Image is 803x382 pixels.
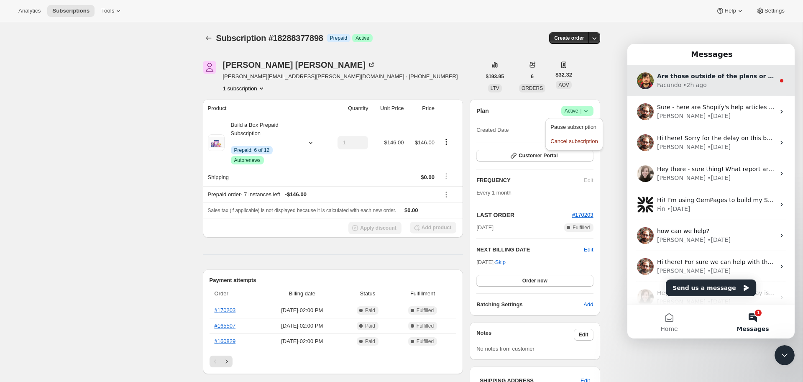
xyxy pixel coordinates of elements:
[421,174,435,180] span: $0.00
[263,322,342,330] span: [DATE] · 02:00 PM
[18,8,41,14] span: Analytics
[550,138,598,144] span: Cancel subscription
[84,261,167,295] button: Messages
[531,73,534,80] span: 6
[394,290,451,298] span: Fulfillment
[210,356,457,367] nav: Pagination
[10,214,26,231] img: Profile image for Brian
[208,190,435,199] div: Prepaid order - 7 instances left
[558,82,569,88] span: AOV
[30,60,513,67] span: Sure - here are Shopify's help articles related to Shopify Flow: [URL][DOMAIN_NAME] I've also cre...
[203,99,327,118] th: Product
[522,85,543,91] span: ORDERS
[384,139,404,146] span: $146.00
[263,290,342,298] span: Billing date
[440,172,453,181] button: Shipping actions
[210,276,457,285] h2: Payment attempts
[495,258,506,267] span: Skip
[210,285,261,303] th: Order
[30,184,82,190] span: how can we help?
[234,157,261,164] span: Autorenews
[223,84,266,92] button: Product actions
[417,307,434,314] span: Fulfilled
[548,135,600,148] button: Cancel subscription
[263,337,342,346] span: [DATE] · 02:00 PM
[519,152,557,159] span: Customer Portal
[583,300,593,309] span: Add
[30,130,78,138] div: [PERSON_NAME]
[481,71,509,82] button: $193.95
[327,99,371,118] th: Quantity
[10,183,26,200] img: Profile image for Brian
[627,44,795,338] iframe: Intercom live chat
[580,108,581,114] span: |
[476,190,511,196] span: Every 1 month
[30,68,78,77] div: [PERSON_NAME]
[574,329,593,341] button: Edit
[486,73,504,80] span: $193.95
[578,298,598,311] button: Add
[80,192,103,200] div: • [DATE]
[30,153,670,159] span: Hi! I’m using GemPages to build my Shopify product pages. Can you provide a JavaScript or HTML em...
[415,139,435,146] span: $146.00
[371,99,406,118] th: Unit Price
[30,29,234,36] span: Are those outside of the plans or dont get included in orders?
[476,329,574,341] h3: Notes
[30,246,615,252] span: Hey [PERSON_NAME]! The best way is typically to edit the display name of the frequency or plan na...
[109,282,141,288] span: Messages
[203,61,216,74] span: Alicia Busch
[476,246,584,254] h2: NEXT BILLING DATE
[573,224,590,231] span: Fulfilled
[47,5,95,17] button: Subscriptions
[80,130,103,138] div: • [DATE]
[30,161,38,169] div: Fin
[406,99,437,118] th: Price
[476,211,572,219] h2: LAST ORDER
[203,168,327,186] th: Shipping
[476,150,593,162] button: Customer Portal
[365,323,375,329] span: Paid
[215,338,236,344] a: #160829
[223,61,376,69] div: [PERSON_NAME] [PERSON_NAME]
[30,254,78,262] div: [PERSON_NAME]
[223,72,458,81] span: [PERSON_NAME][EMAIL_ADDRESS][PERSON_NAME][DOMAIN_NAME] · [PHONE_NUMBER]
[52,8,90,14] span: Subscriptions
[215,323,236,329] a: #165507
[33,282,50,288] span: Home
[724,8,736,14] span: Help
[30,192,78,200] div: [PERSON_NAME]
[476,259,506,265] span: [DATE] ·
[30,122,193,128] span: Hey there - sure thing! What report are you looking for?
[30,91,452,97] span: Hi there! Sorry for the delay on this but you should see the products breakdown per build-a-box n...
[554,35,584,41] span: Create order
[30,223,78,231] div: [PERSON_NAME]
[101,8,114,14] span: Tools
[584,246,593,254] button: Edit
[579,331,588,338] span: Edit
[346,290,389,298] span: Status
[417,323,434,329] span: Fulfilled
[96,5,128,17] button: Tools
[765,8,785,14] span: Settings
[476,107,489,115] h2: Plan
[476,346,534,352] span: No notes from customer
[56,37,79,46] div: • 2h ago
[490,256,511,269] button: Skip
[572,212,593,218] a: #170203
[285,190,307,199] span: - $146.00
[476,300,583,309] h6: Batching Settings
[203,32,215,44] button: Subscriptions
[751,5,790,17] button: Settings
[221,356,233,367] button: Next
[225,121,300,164] div: Build a Box Prepaid Subscription
[30,215,547,221] span: Hi there! For sure we can help with that. Subscribe and Save is at the root of all of our functio...
[365,307,375,314] span: Paid
[476,223,494,232] span: [DATE]
[550,124,596,130] span: Pause subscription
[355,35,369,41] span: Active
[330,35,347,41] span: Prepaid
[80,254,103,262] div: • [DATE]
